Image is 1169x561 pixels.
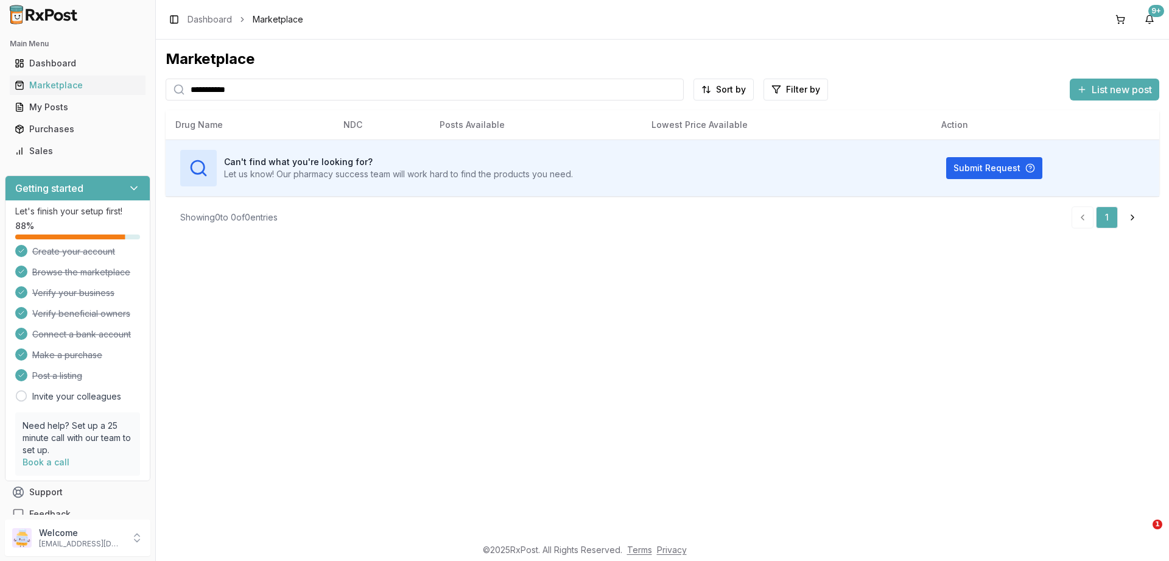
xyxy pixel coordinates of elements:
span: 1 [1153,520,1162,529]
span: Post a listing [32,370,82,382]
h3: Getting started [15,181,83,196]
a: Dashboard [10,52,146,74]
button: Dashboard [5,54,150,73]
button: Filter by [764,79,828,101]
p: Let's finish your setup first! [15,205,140,217]
span: Feedback [29,508,71,520]
img: RxPost Logo [5,5,83,24]
nav: breadcrumb [188,13,303,26]
a: Sales [10,140,146,162]
th: Drug Name [166,110,334,139]
div: Purchases [15,123,141,135]
div: 9+ [1148,5,1164,17]
button: Support [5,481,150,503]
a: Invite your colleagues [32,390,121,403]
a: Purchases [10,118,146,140]
span: Verify your business [32,287,114,299]
button: Sort by [693,79,754,101]
p: Welcome [39,527,124,539]
p: Let us know! Our pharmacy success team will work hard to find the products you need. [224,168,573,180]
div: Showing 0 to 0 of 0 entries [180,211,278,224]
iframe: Intercom live chat [1128,520,1157,549]
div: My Posts [15,101,141,113]
span: Sort by [716,83,746,96]
button: Sales [5,141,150,161]
img: User avatar [12,528,32,548]
button: List new post [1070,79,1159,101]
div: Marketplace [15,79,141,91]
button: Marketplace [5,76,150,95]
span: Create your account [32,245,115,258]
span: Connect a bank account [32,328,131,340]
span: Make a purchase [32,349,102,361]
div: Sales [15,145,141,157]
a: My Posts [10,96,146,118]
button: My Posts [5,97,150,117]
th: Posts Available [430,110,642,139]
button: 9+ [1140,10,1159,29]
div: Marketplace [166,49,1159,69]
a: 1 [1096,206,1118,228]
a: Terms [627,545,652,555]
span: Verify beneficial owners [32,308,130,320]
p: [EMAIL_ADDRESS][DOMAIN_NAME] [39,539,124,549]
a: Book a call [23,457,69,467]
a: Dashboard [188,13,232,26]
span: List new post [1092,82,1152,97]
a: Privacy [657,545,687,555]
span: Browse the marketplace [32,266,130,278]
th: Action [932,110,1159,139]
h2: Main Menu [10,39,146,49]
a: Go to next page [1120,206,1145,228]
div: Dashboard [15,57,141,69]
button: Feedback [5,503,150,525]
nav: pagination [1072,206,1145,228]
h3: Can't find what you're looking for? [224,156,573,168]
a: List new post [1070,85,1159,97]
p: Need help? Set up a 25 minute call with our team to set up. [23,420,133,456]
span: Marketplace [253,13,303,26]
span: 88 % [15,220,34,232]
span: Filter by [786,83,820,96]
a: Marketplace [10,74,146,96]
button: Purchases [5,119,150,139]
button: Submit Request [946,157,1042,179]
th: NDC [334,110,430,139]
th: Lowest Price Available [642,110,932,139]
